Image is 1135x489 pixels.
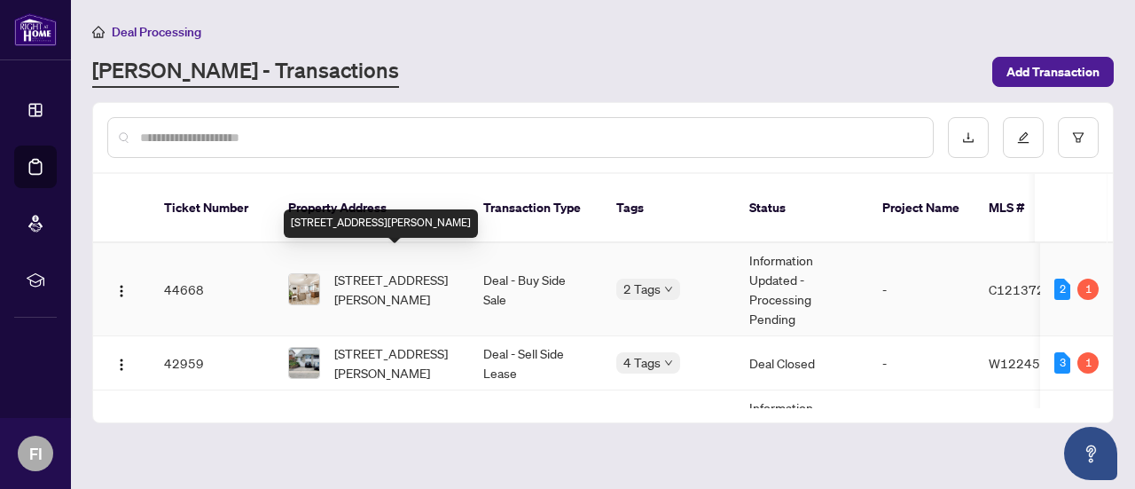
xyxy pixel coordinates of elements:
[975,174,1081,243] th: MLS #
[150,336,274,390] td: 42959
[948,117,989,158] button: download
[1017,131,1029,144] span: edit
[962,131,975,144] span: download
[114,284,129,298] img: Logo
[114,358,129,372] img: Logo
[334,343,455,383] span: [STREET_ADDRESS][PERSON_NAME]
[623,352,661,373] span: 4 Tags
[284,209,478,238] div: [STREET_ADDRESS][PERSON_NAME]
[664,285,673,294] span: down
[112,24,201,40] span: Deal Processing
[469,336,602,390] td: Deal - Sell Side Lease
[274,174,469,243] th: Property Address
[469,174,602,243] th: Transaction Type
[1003,117,1044,158] button: edit
[623,279,661,299] span: 2 Tags
[1058,117,1099,158] button: filter
[469,243,602,336] td: Deal - Buy Side Sale
[92,26,105,38] span: home
[150,174,274,243] th: Ticket Number
[992,57,1114,87] button: Add Transaction
[107,275,136,304] button: Logo
[989,281,1061,297] span: C12137203
[735,390,868,484] td: Information Updated - Processing Pending
[735,336,868,390] td: Deal Closed
[1077,279,1099,300] div: 1
[107,349,136,377] button: Logo
[664,359,673,367] span: down
[1077,352,1099,374] div: 1
[289,348,319,378] img: thumbnail-img
[602,174,735,243] th: Tags
[735,174,868,243] th: Status
[469,390,602,484] td: Listing - Lease
[1054,352,1070,374] div: 3
[1072,131,1084,144] span: filter
[14,13,57,46] img: logo
[150,390,274,484] td: 41147
[92,56,399,88] a: [PERSON_NAME] - Transactions
[868,243,975,336] td: -
[1006,58,1100,86] span: Add Transaction
[868,174,975,243] th: Project Name
[1064,427,1117,480] button: Open asap
[289,274,319,304] img: thumbnail-img
[989,355,1064,371] span: W12245771
[150,243,274,336] td: 44668
[735,243,868,336] td: Information Updated - Processing Pending
[29,441,43,466] span: FI
[868,336,975,390] td: -
[334,270,455,309] span: [STREET_ADDRESS][PERSON_NAME]
[868,390,975,484] td: -
[1054,279,1070,300] div: 2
